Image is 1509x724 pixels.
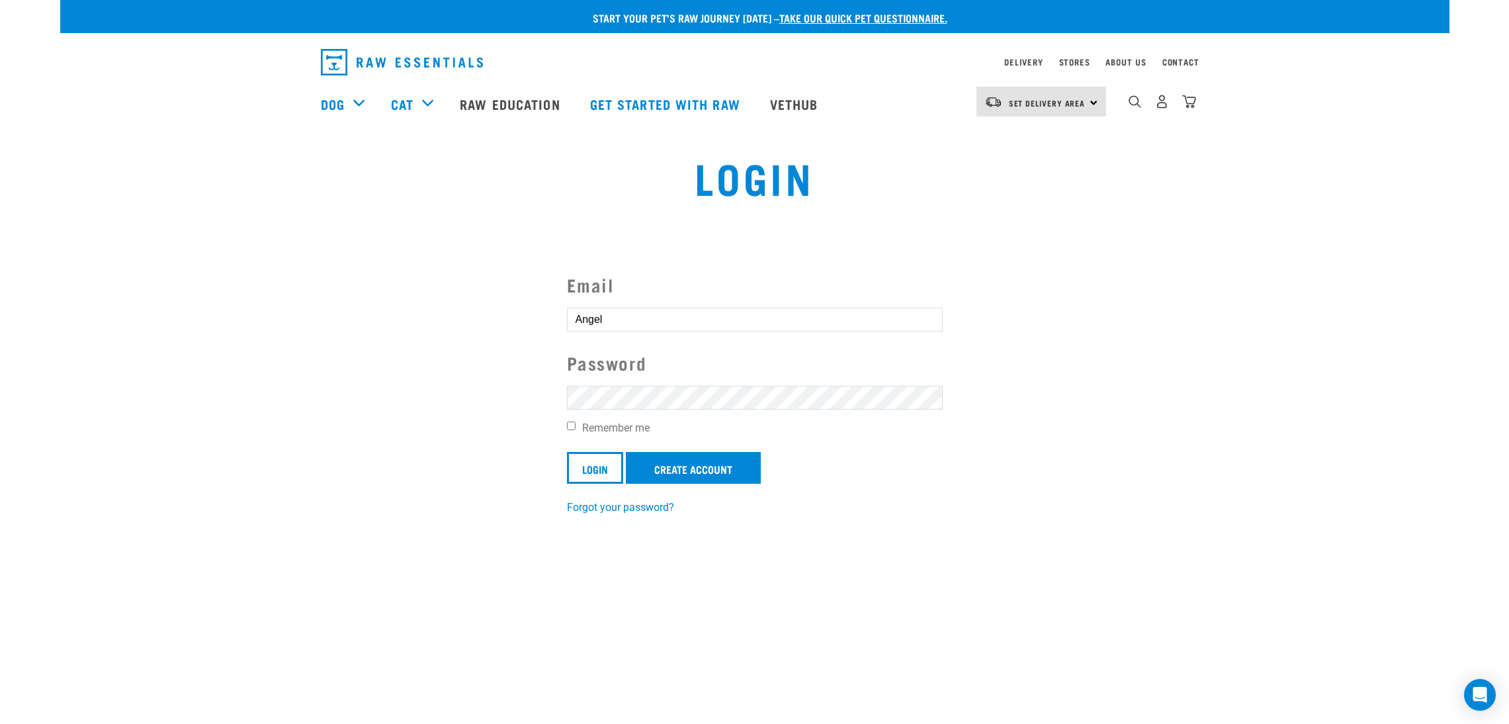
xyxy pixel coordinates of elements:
a: Forgot your password? [567,501,674,514]
nav: dropdown navigation [310,44,1199,81]
a: Dog [321,94,345,114]
label: Password [567,349,943,377]
a: take our quick pet questionnaire. [779,15,947,21]
img: van-moving.png [984,96,1002,108]
a: Stores [1059,60,1090,64]
a: Create Account [626,452,761,484]
img: Raw Essentials Logo [321,49,483,75]
img: home-icon@2x.png [1182,95,1196,109]
a: Contact [1162,60,1199,64]
input: Login [567,452,623,484]
label: Remember me [567,420,943,436]
a: Get started with Raw [577,77,757,130]
a: Vethub [757,77,835,130]
a: Raw Education [447,77,576,130]
p: Start your pet’s raw journey [DATE] – [70,10,1459,26]
a: About Us [1105,60,1146,64]
a: Cat [391,94,413,114]
input: Remember me [567,422,576,430]
label: Email [567,271,943,298]
a: Delivery [1004,60,1043,64]
nav: dropdown navigation [60,77,1449,130]
img: user.png [1155,95,1169,109]
h1: Login [321,153,1189,201]
img: home-icon-1@2x.png [1129,95,1141,108]
div: Open Intercom Messenger [1464,679,1496,711]
span: Set Delivery Area [1009,101,1086,105]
